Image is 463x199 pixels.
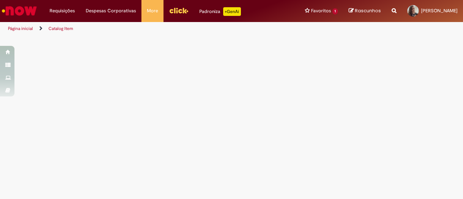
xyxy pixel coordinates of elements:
[355,7,381,14] span: Rascunhos
[86,7,136,14] span: Despesas Corporativas
[147,7,158,14] span: More
[169,5,188,16] img: click_logo_yellow_360x200.png
[8,26,33,31] a: Página inicial
[332,8,338,14] span: 1
[5,22,303,35] ul: Trilhas de página
[421,8,458,14] span: [PERSON_NAME]
[50,7,75,14] span: Requisições
[223,7,241,16] p: +GenAi
[48,26,73,31] a: Catalog Item
[311,7,331,14] span: Favoritos
[199,7,241,16] div: Padroniza
[1,4,38,18] img: ServiceNow
[349,8,381,14] a: Rascunhos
